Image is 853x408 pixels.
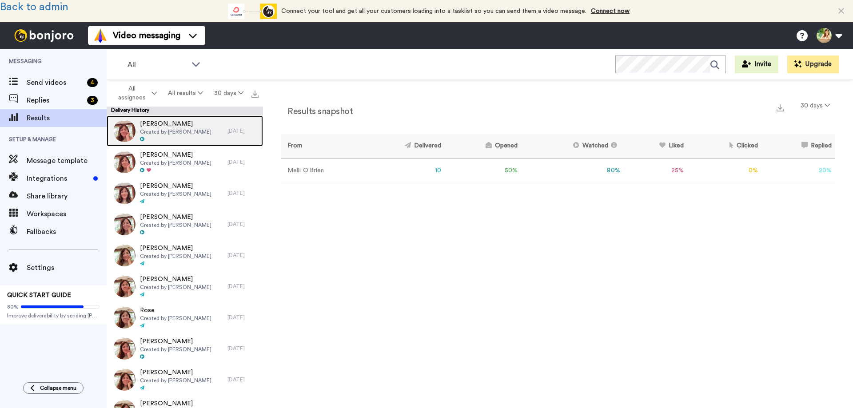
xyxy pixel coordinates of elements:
img: bj-logo-header-white.svg [11,29,77,42]
a: [PERSON_NAME]Created by [PERSON_NAME][DATE] [107,209,263,240]
span: Created by [PERSON_NAME] [140,253,211,260]
img: 0fa94e69-8c5a-4853-8328-5bb4a0cc43df-thumb.jpg [113,244,136,266]
a: [PERSON_NAME]Created by [PERSON_NAME][DATE] [107,271,263,302]
a: [PERSON_NAME]Created by [PERSON_NAME][DATE] [107,333,263,364]
span: Integrations [27,173,90,184]
img: 239bdbd3-bd7f-4cdb-8a2e-57ad2a11ac23-thumb.jpg [113,182,136,204]
span: Connect your tool and get all your customers loading into a tasklist so you can send them a video... [281,8,586,14]
span: Created by [PERSON_NAME] [140,128,211,135]
span: [PERSON_NAME] [140,244,211,253]
span: Created by [PERSON_NAME] [140,190,211,198]
th: From [281,134,360,158]
span: 80% [7,303,19,310]
a: Connect now [591,8,630,14]
span: Collapse menu [40,384,76,392]
button: Export a summary of each team member’s results that match this filter now. [774,101,786,114]
span: Video messaging [113,29,180,42]
button: Collapse menu [23,382,84,394]
div: [DATE] [227,376,259,383]
img: vm-color.svg [93,28,108,43]
td: 20 % [761,158,835,183]
span: Created by [PERSON_NAME] [140,284,211,291]
div: animation [228,4,277,19]
span: Created by [PERSON_NAME] [140,315,211,322]
a: RoseCreated by [PERSON_NAME][DATE] [107,302,263,333]
span: All [128,59,187,70]
button: 30 days [795,98,835,114]
span: All assignees [114,84,150,102]
div: Delivery History [107,107,263,115]
th: Clicked [687,134,761,158]
td: 50 % [445,158,521,183]
th: Delivered [360,134,444,158]
div: [DATE] [227,158,259,166]
button: 30 days [208,85,249,101]
button: Invite [735,55,778,73]
span: Rose [140,306,211,315]
td: 25 % [624,158,687,183]
div: [DATE] [227,283,259,290]
span: [PERSON_NAME] [140,368,211,377]
span: Message template [27,155,107,166]
div: [DATE] [227,345,259,352]
div: [DATE] [227,221,259,228]
div: [DATE] [227,127,259,135]
td: Melli O'Brien [281,158,360,183]
th: Watched [521,134,623,158]
th: Liked [624,134,687,158]
a: [PERSON_NAME]Created by [PERSON_NAME][DATE] [107,115,263,147]
div: [DATE] [227,252,259,259]
div: 3 [87,96,98,105]
span: [PERSON_NAME] [140,182,211,190]
button: Upgrade [787,55,839,73]
img: export.svg [777,104,784,111]
span: [PERSON_NAME] [140,119,211,128]
span: [PERSON_NAME] [140,399,211,408]
img: cd23c488-193e-4d20-a698-8210f234d694-thumb.jpg [113,275,136,297]
td: 80 % [521,158,623,183]
span: Created by [PERSON_NAME] [140,377,211,384]
span: Send videos [27,77,84,88]
button: Export all results that match these filters now. [249,87,261,100]
a: [PERSON_NAME]Created by [PERSON_NAME][DATE] [107,240,263,271]
span: [PERSON_NAME] [140,337,211,346]
span: [PERSON_NAME] [140,275,211,284]
span: Improve deliverability by sending [PERSON_NAME]’s from your own email [7,312,100,319]
th: Opened [445,134,521,158]
div: [DATE] [227,314,259,321]
span: [PERSON_NAME] [140,213,211,222]
img: 26e88a52-c9d1-4538-a594-b6755db2f56e-thumb.jpg [113,213,136,235]
td: 10 [360,158,444,183]
span: Created by [PERSON_NAME] [140,159,211,166]
th: Replied [761,134,835,158]
span: [PERSON_NAME] [140,151,211,159]
span: Results [27,113,107,123]
img: ba1ca882-6dcc-4dbc-9acc-21b7fc72ce8d-thumb.jpg [113,368,136,391]
span: Created by [PERSON_NAME] [140,346,211,353]
img: cf4fb38e-c537-49df-97f6-5231077a953c-thumb.jpg [113,151,136,173]
td: 0 % [687,158,761,183]
span: Settings [27,262,107,273]
button: All results [163,85,209,101]
div: 4 [87,78,98,87]
a: [PERSON_NAME]Created by [PERSON_NAME][DATE] [107,147,263,178]
span: Created by [PERSON_NAME] [140,222,211,229]
span: Workspaces [27,209,107,219]
img: 36501b43-1054-496b-b40b-1bc0dbf65b6c-thumb.jpg [113,306,136,329]
span: Share library [27,191,107,202]
img: 66aedcaa-adb6-4cbc-ab9c-da708de5c4c0-thumb.jpg [113,337,136,360]
h2: Results snapshot [281,107,353,116]
span: QUICK START GUIDE [7,292,71,298]
button: All assignees [108,81,163,106]
img: export.svg [251,91,259,98]
span: Replies [27,95,84,106]
img: 4e367161-1a69-46a9-9621-c5766ff5a85c-thumb.jpg [113,120,136,142]
a: [PERSON_NAME]Created by [PERSON_NAME][DATE] [107,178,263,209]
span: Fallbacks [27,226,107,237]
div: [DATE] [227,190,259,197]
a: [PERSON_NAME]Created by [PERSON_NAME][DATE] [107,364,263,395]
